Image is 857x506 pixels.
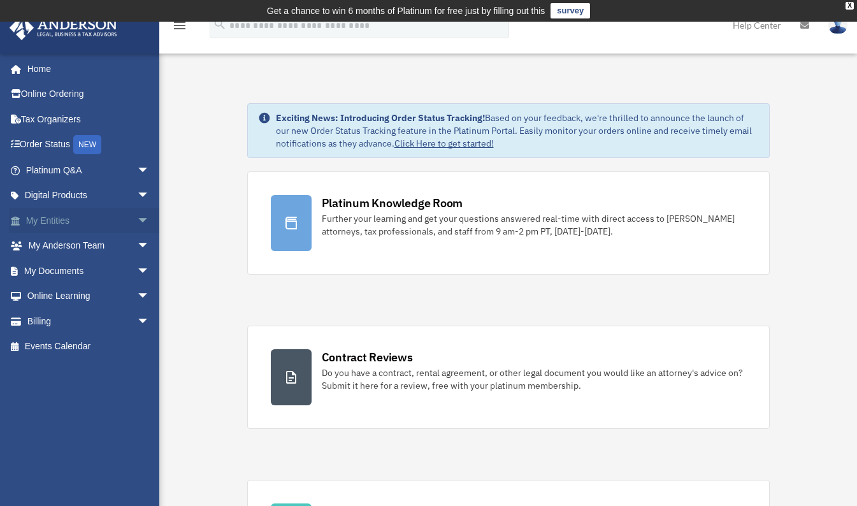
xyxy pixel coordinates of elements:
span: arrow_drop_down [137,308,162,335]
img: Anderson Advisors Platinum Portal [6,15,121,40]
span: arrow_drop_down [137,258,162,284]
a: Click Here to get started! [394,138,494,149]
a: Home [9,56,162,82]
span: arrow_drop_down [137,284,162,310]
div: Based on your feedback, we're thrilled to announce the launch of our new Order Status Tracking fe... [276,112,759,150]
a: Digital Productsarrow_drop_down [9,183,169,208]
a: Billingarrow_drop_down [9,308,169,334]
img: User Pic [828,16,847,34]
div: Platinum Knowledge Room [322,195,463,211]
a: My Entitiesarrow_drop_down [9,208,169,233]
a: Tax Organizers [9,106,169,132]
div: NEW [73,135,101,154]
a: Contract Reviews Do you have a contract, rental agreement, or other legal document you would like... [247,326,770,429]
a: Order StatusNEW [9,132,169,158]
span: arrow_drop_down [137,157,162,184]
div: Further your learning and get your questions answered real-time with direct access to [PERSON_NAM... [322,212,746,238]
a: My Documentsarrow_drop_down [9,258,169,284]
a: Online Learningarrow_drop_down [9,284,169,309]
i: menu [172,18,187,33]
a: Events Calendar [9,334,169,359]
a: My Anderson Teamarrow_drop_down [9,233,169,259]
strong: Exciting News: Introducing Order Status Tracking! [276,112,485,124]
span: arrow_drop_down [137,208,162,234]
a: Platinum Knowledge Room Further your learning and get your questions answered real-time with dire... [247,171,770,275]
span: arrow_drop_down [137,233,162,259]
span: arrow_drop_down [137,183,162,209]
div: close [846,2,854,10]
a: Online Ordering [9,82,169,107]
i: search [213,17,227,31]
div: Contract Reviews [322,349,413,365]
div: Get a chance to win 6 months of Platinum for free just by filling out this [267,3,545,18]
div: Do you have a contract, rental agreement, or other legal document you would like an attorney's ad... [322,366,746,392]
a: Platinum Q&Aarrow_drop_down [9,157,169,183]
a: survey [551,3,590,18]
a: menu [172,22,187,33]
